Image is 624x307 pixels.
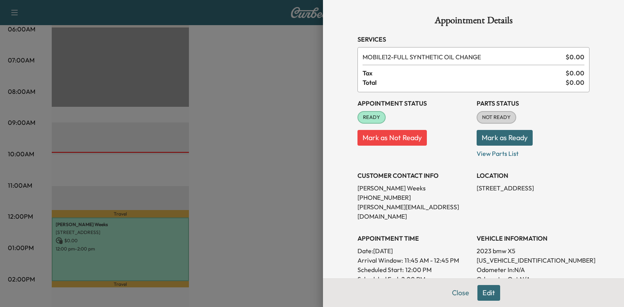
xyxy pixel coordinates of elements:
[477,171,590,180] h3: LOCATION
[357,234,470,243] h3: APPOINTMENT TIME
[566,78,584,87] span: $ 0.00
[566,68,584,78] span: $ 0.00
[357,35,590,44] h3: Services
[363,52,562,62] span: FULL SYNTHETIC OIL CHANGE
[477,130,533,146] button: Mark as Ready
[477,234,590,243] h3: VEHICLE INFORMATION
[357,99,470,108] h3: Appointment Status
[405,265,432,274] p: 12:00 PM
[357,171,470,180] h3: CUSTOMER CONTACT INFO
[357,193,470,202] p: [PHONE_NUMBER]
[447,285,474,301] button: Close
[477,246,590,256] p: 2023 bmw X5
[566,52,584,62] span: $ 0.00
[477,274,590,284] p: Odometer Out: N/A
[363,68,566,78] span: Tax
[357,274,400,284] p: Scheduled End:
[358,113,385,121] span: READY
[477,183,590,193] p: [STREET_ADDRESS]
[357,16,590,28] h1: Appointment Details
[477,285,500,301] button: Edit
[357,130,427,146] button: Mark as Not Ready
[357,246,470,256] p: Date: [DATE]
[477,256,590,265] p: [US_VEHICLE_IDENTIFICATION_NUMBER]
[477,113,515,121] span: NOT READY
[357,256,470,265] p: Arrival Window:
[477,99,590,108] h3: Parts Status
[357,202,470,221] p: [PERSON_NAME][EMAIL_ADDRESS][DOMAIN_NAME]
[357,265,404,274] p: Scheduled Start:
[477,146,590,158] p: View Parts List
[477,265,590,274] p: Odometer In: N/A
[405,256,459,265] span: 11:45 AM - 12:45 PM
[363,78,566,87] span: Total
[357,183,470,193] p: [PERSON_NAME] Weeks
[401,274,425,284] p: 2:00 PM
